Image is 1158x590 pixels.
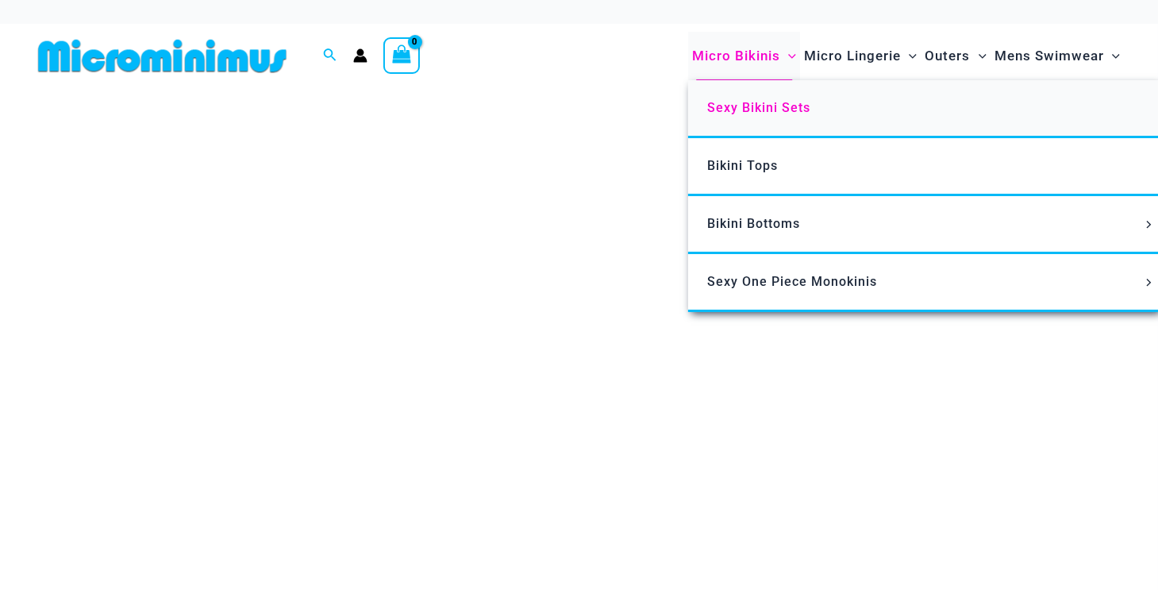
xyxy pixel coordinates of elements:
span: Sexy Bikini Sets [707,100,810,115]
span: Micro Lingerie [804,36,901,76]
span: Micro Bikinis [692,36,780,76]
span: Outers [925,36,971,76]
span: Menu Toggle [1141,221,1158,229]
a: Account icon link [353,48,367,63]
a: Micro LingerieMenu ToggleMenu Toggle [800,32,921,80]
span: Bikini Tops [707,158,778,173]
span: Menu Toggle [1141,279,1158,287]
span: Bikini Bottoms [707,216,800,231]
img: MM SHOP LOGO FLAT [32,38,293,74]
span: Menu Toggle [780,36,796,76]
span: Sexy One Piece Monokinis [707,274,877,289]
a: Micro BikinisMenu ToggleMenu Toggle [688,32,800,80]
span: Menu Toggle [1104,36,1120,76]
a: Mens SwimwearMenu ToggleMenu Toggle [991,32,1124,80]
nav: Site Navigation [686,29,1126,83]
a: OutersMenu ToggleMenu Toggle [921,32,991,80]
span: Menu Toggle [901,36,917,76]
span: Menu Toggle [971,36,987,76]
span: Mens Swimwear [994,36,1104,76]
a: View Shopping Cart, empty [383,37,420,74]
a: Search icon link [323,46,337,66]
